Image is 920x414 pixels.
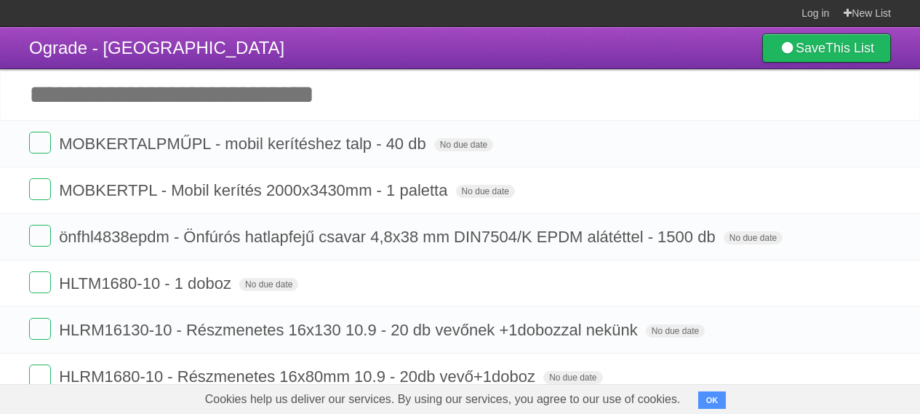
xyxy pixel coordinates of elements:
span: Cookies help us deliver our services. By using our services, you agree to our use of cookies. [191,385,695,414]
span: önfhl4838epdm - Önfúrós hatlapfejű csavar 4,8x38 mm DIN7504/K EPDM alátéttel - 1500 db [59,228,719,246]
span: HLRM16130-10 - Részmenetes 16x130 10.9 - 20 db vevőnek +1dobozzal nekünk [59,321,641,339]
span: No due date [724,231,783,244]
span: No due date [543,371,602,384]
span: No due date [239,278,298,291]
span: No due date [456,185,515,198]
label: Done [29,132,51,154]
label: Done [29,365,51,386]
b: This List [825,41,874,55]
a: SaveThis List [762,33,891,63]
span: HLRM1680-10 - Részmenetes 16x80mm 10.9 - 20db vevő+1doboz [59,367,539,386]
button: OK [698,391,727,409]
span: HLTM1680-10 - 1 doboz [59,274,235,292]
span: MOBKERTALPMŰPL - mobil kerítéshez talp - 40 db [59,135,430,153]
label: Done [29,178,51,200]
span: No due date [646,325,705,338]
label: Done [29,225,51,247]
label: Done [29,318,51,340]
label: Done [29,271,51,293]
span: Ograde - [GEOGRAPHIC_DATA] [29,38,284,57]
span: MOBKERTPL - Mobil kerítés 2000x3430mm - 1 paletta [59,181,451,199]
span: No due date [434,138,493,151]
